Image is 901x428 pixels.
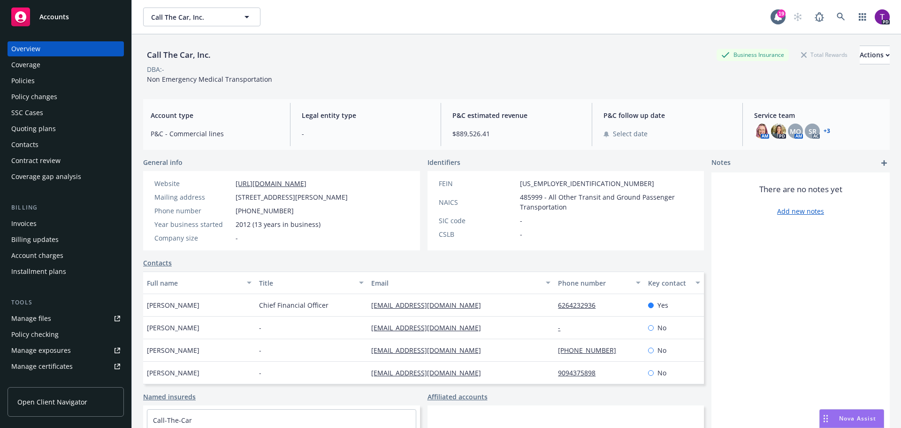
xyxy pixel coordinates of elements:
img: photo [875,9,890,24]
button: Actions [860,46,890,64]
a: Accounts [8,4,124,30]
a: Start snowing [788,8,807,26]
span: Chief Financial Officer [259,300,328,310]
div: Email [371,278,540,288]
a: Manage claims [8,375,124,390]
div: Manage certificates [11,359,73,374]
a: [EMAIL_ADDRESS][DOMAIN_NAME] [371,346,489,355]
div: Manage exposures [11,343,71,358]
div: Phone number [558,278,630,288]
span: Yes [657,300,668,310]
span: Nova Assist [839,414,876,422]
a: [PHONE_NUMBER] [558,346,624,355]
button: Nova Assist [819,409,884,428]
a: Affiliated accounts [428,392,488,402]
span: 2012 (13 years in business) [236,219,321,229]
div: Coverage gap analysis [11,169,81,184]
div: Company size [154,233,232,243]
span: [PERSON_NAME] [147,323,199,333]
div: Mailing address [154,192,232,202]
a: Report a Bug [810,8,829,26]
a: add [878,157,890,169]
button: Full name [143,272,255,294]
span: Notes [711,157,731,169]
span: - [302,129,430,139]
div: 19 [777,9,786,17]
span: 485999 - All Other Transit and Ground Passenger Transportation [520,192,693,212]
span: Select date [613,129,648,139]
button: Call The Car, Inc. [143,8,260,26]
span: Identifiers [428,157,460,167]
a: Policy changes [8,89,124,104]
a: Search [832,8,850,26]
div: Quoting plans [11,121,56,136]
button: Title [255,272,367,294]
span: - [520,216,522,226]
div: Call The Car, Inc. [143,49,214,61]
div: FEIN [439,179,516,188]
span: MQ [790,126,801,136]
span: Call The Car, Inc. [151,12,232,22]
span: Account type [151,110,279,120]
div: Policy changes [11,89,57,104]
div: Coverage [11,57,40,72]
span: Accounts [39,13,69,21]
span: No [657,345,666,355]
span: [STREET_ADDRESS][PERSON_NAME] [236,192,348,202]
a: Coverage [8,57,124,72]
button: Email [367,272,554,294]
a: Policies [8,73,124,88]
div: Invoices [11,216,37,231]
button: Phone number [554,272,644,294]
div: CSLB [439,229,516,239]
span: - [520,229,522,239]
div: Manage files [11,311,51,326]
div: Overview [11,41,40,56]
span: P&C - Commercial lines [151,129,279,139]
a: [EMAIL_ADDRESS][DOMAIN_NAME] [371,368,489,377]
div: Business Insurance [717,49,789,61]
img: photo [754,124,769,139]
div: Year business started [154,219,232,229]
a: [EMAIL_ADDRESS][DOMAIN_NAME] [371,323,489,332]
div: Manage claims [11,375,59,390]
span: P&C estimated revenue [452,110,580,120]
span: [PHONE_NUMBER] [236,206,294,216]
a: Contacts [143,258,172,268]
div: Billing updates [11,232,59,247]
span: - [259,368,261,378]
a: Manage files [8,311,124,326]
span: [US_EMPLOYER_IDENTIFICATION_NUMBER] [520,179,654,188]
a: 9094375898 [558,368,603,377]
div: Key contact [648,278,690,288]
img: photo [771,124,786,139]
a: Contract review [8,153,124,168]
span: - [259,345,261,355]
span: Non Emergency Medical Transportation [147,75,272,84]
span: No [657,323,666,333]
span: - [259,323,261,333]
span: [PERSON_NAME] [147,345,199,355]
a: Named insureds [143,392,196,402]
a: Policy checking [8,327,124,342]
a: Invoices [8,216,124,231]
span: General info [143,157,183,167]
span: Service team [754,110,882,120]
a: Overview [8,41,124,56]
div: Drag to move [820,410,832,428]
a: +3 [824,128,830,134]
a: Coverage gap analysis [8,169,124,184]
div: Total Rewards [796,49,852,61]
a: Call-The-Car [153,416,192,425]
a: Quoting plans [8,121,124,136]
a: Billing updates [8,232,124,247]
span: SR [809,126,817,136]
a: [EMAIL_ADDRESS][DOMAIN_NAME] [371,301,489,310]
div: Policies [11,73,35,88]
div: Contacts [11,137,38,152]
div: Contract review [11,153,61,168]
div: Policy checking [11,327,59,342]
span: No [657,368,666,378]
div: Account charges [11,248,63,263]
